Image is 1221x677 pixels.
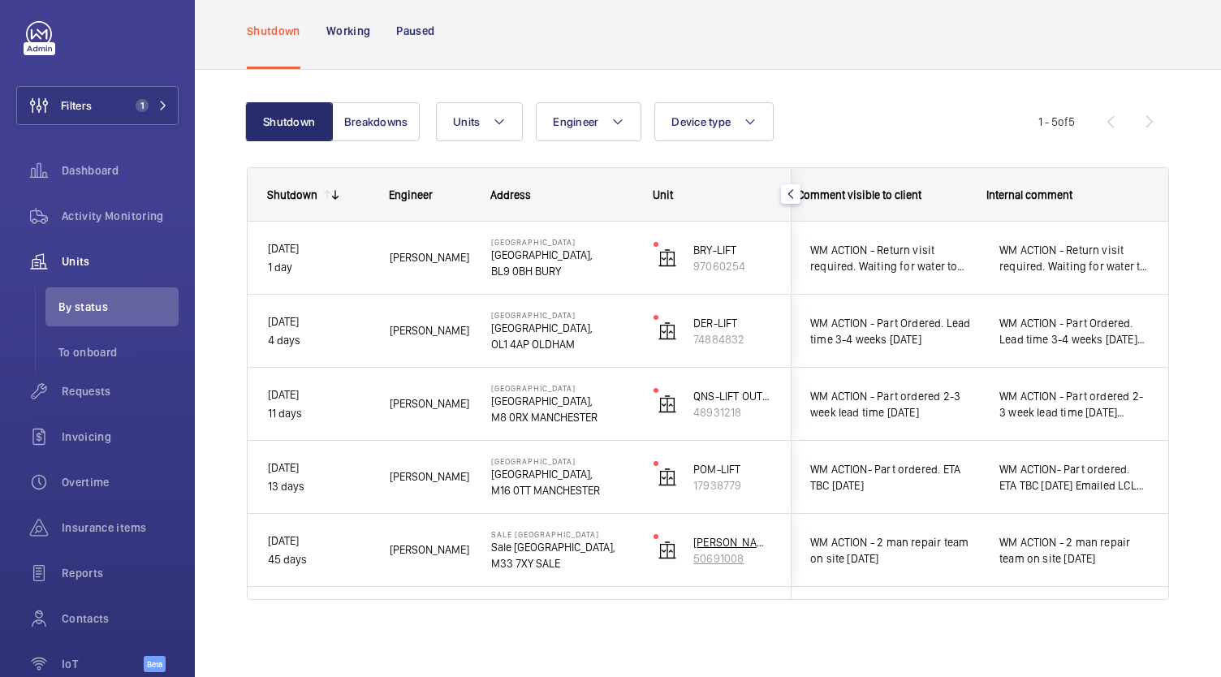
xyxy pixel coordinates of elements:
span: Units [453,115,480,128]
p: [GEOGRAPHIC_DATA], [491,466,632,482]
span: WM ACTION - Part ordered 2-3 week lead time [DATE] Found parts, waiting for quote [DATE] [DATE] S... [999,388,1148,420]
span: [PERSON_NAME] [390,468,470,486]
p: [DATE] [268,459,369,477]
span: 1 [136,99,149,112]
span: 1 - 5 5 [1038,116,1075,127]
p: 13 days [268,477,369,496]
p: [GEOGRAPHIC_DATA] [491,456,632,466]
p: [PERSON_NAME]-LIFT [693,534,771,550]
button: Shutdown [245,102,333,141]
span: of [1058,115,1068,128]
button: Device type [654,102,774,141]
span: WM ACTION - Part ordered 2-3 week lead time [DATE] [810,388,978,420]
span: To onboard [58,344,179,360]
p: 17938779 [693,477,771,494]
span: WM ACTION - Part Ordered. Lead time 3-4 weeks [DATE] CLIENT ACTION 15/09 - Quote issued WM ACTION... [999,315,1148,347]
p: OL1 4AP OLDHAM [491,336,632,352]
div: Shutdown [267,188,317,201]
span: [PERSON_NAME] [390,541,470,559]
p: BL9 0BH BURY [491,263,632,279]
p: [DATE] [268,532,369,550]
span: Overtime [62,474,179,490]
p: [GEOGRAPHIC_DATA] [491,310,632,320]
p: Paused [396,23,434,39]
span: Comment visible to client [797,188,921,201]
span: [PERSON_NAME] [390,395,470,413]
p: M8 0RX MANCHESTER [491,409,632,425]
button: Engineer [536,102,641,141]
p: 11 days [268,404,369,423]
p: M16 0TT MANCHESTER [491,482,632,498]
img: elevator.svg [658,468,677,487]
span: WM ACTION- Part ordered. ETA TBC [DATE] Emailed LCL [DATE] Chasing LCL [DATE] [999,461,1148,494]
span: Requests [62,383,179,399]
p: BRY-LIFT [693,242,771,258]
p: 48931218 [693,404,771,420]
img: elevator.svg [658,541,677,560]
span: By status [58,299,179,315]
p: [GEOGRAPHIC_DATA], [491,320,632,336]
span: WM ACTION - Return visit required. Waiting for water to clear to assess damage [DATE] [810,242,978,274]
p: DER-LIFT [693,315,771,331]
button: Breakdowns [332,102,420,141]
span: WM ACTION - Return visit required. Waiting for water to clear to asses damage [DATE] [999,242,1148,274]
p: Shutdown [247,23,300,39]
p: [DATE] [268,386,369,404]
p: M33 7XY SALE [491,555,632,571]
span: Invoicing [62,429,179,445]
span: Beta [144,656,166,672]
p: [GEOGRAPHIC_DATA] [491,383,632,393]
p: Sale [GEOGRAPHIC_DATA], [491,539,632,555]
p: Sale [GEOGRAPHIC_DATA] [491,529,632,539]
p: [DATE] [268,313,369,331]
span: Internal comment [986,188,1072,201]
p: 1 day [268,258,369,277]
div: Unit [653,188,772,201]
button: Filters1 [16,86,179,125]
img: elevator.svg [658,321,677,341]
img: elevator.svg [658,395,677,414]
p: [GEOGRAPHIC_DATA], [491,393,632,409]
p: 97060254 [693,258,771,274]
span: Contacts [62,610,179,627]
img: elevator.svg [658,248,677,268]
span: Address [490,188,531,201]
p: [DATE] [268,239,369,258]
p: 74884832 [693,331,771,347]
span: WM ACTION- Part ordered. ETA TBC [DATE] [810,461,978,494]
span: WM ACTION - 2 man repair team on site [DATE] [999,534,1148,567]
span: Filters [61,97,92,114]
span: Device type [671,115,731,128]
p: [GEOGRAPHIC_DATA] [491,237,632,247]
span: Units [62,253,179,270]
span: Activity Monitoring [62,208,179,224]
span: Engineer [553,115,598,128]
span: IoT [62,656,144,672]
span: Insurance items [62,520,179,536]
p: Working [326,23,370,39]
span: [PERSON_NAME] [390,248,470,267]
p: QNS-LIFT OUTBOUND [693,388,771,404]
span: Dashboard [62,162,179,179]
button: Units [436,102,523,141]
p: 45 days [268,550,369,569]
span: Engineer [389,188,433,201]
span: [PERSON_NAME] [390,321,470,340]
span: WM ACTION - Part Ordered. Lead time 3-4 weeks [DATE] [810,315,978,347]
p: 4 days [268,331,369,350]
span: Reports [62,565,179,581]
p: [GEOGRAPHIC_DATA], [491,247,632,263]
p: 50691008 [693,550,771,567]
span: WM ACTION - 2 man repair team on site [DATE] [810,534,978,567]
p: POM-LIFT [693,461,771,477]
